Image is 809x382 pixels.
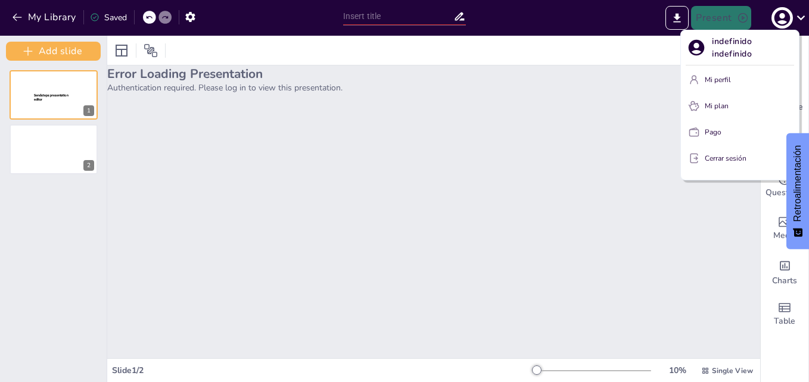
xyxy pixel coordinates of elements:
button: Cerrar sesión [686,149,794,168]
button: Mi plan [686,96,794,115]
p: Mi perfil [705,74,731,85]
p: Mi plan [705,101,729,111]
p: Cerrar sesión [705,153,746,164]
button: Pago [686,123,794,142]
button: Comentarios - Mostrar encuesta [786,133,809,249]
p: indefinido indefinido [712,35,794,60]
p: Pago [705,127,721,137]
span: Retroalimentación [792,145,803,222]
button: Mi perfil [686,70,794,89]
